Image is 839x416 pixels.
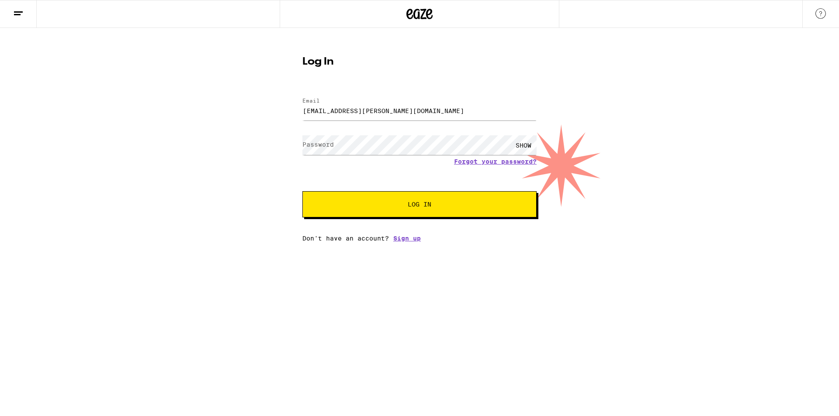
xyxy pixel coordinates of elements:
input: Email [302,101,537,120]
div: SHOW [510,135,537,155]
a: Sign up [393,235,421,242]
label: Email [302,98,320,103]
span: Log In [408,201,431,207]
h1: Log In [302,57,537,67]
a: Forgot your password? [454,158,537,165]
button: Log In [302,191,537,217]
div: Don't have an account? [302,235,537,242]
label: Password [302,141,334,148]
